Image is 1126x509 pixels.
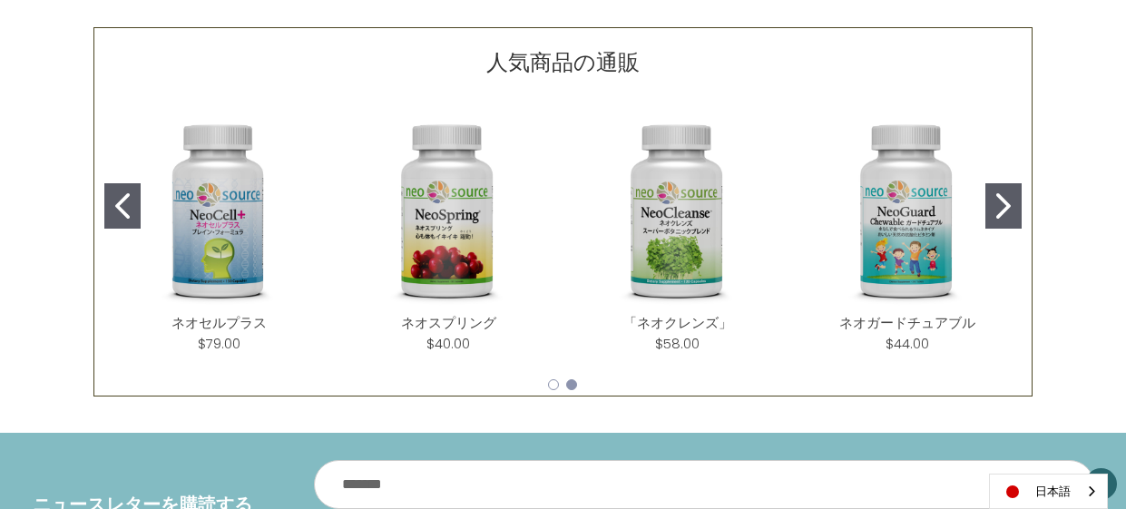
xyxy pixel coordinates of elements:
div: NeoCell Plus [104,97,334,368]
img: 「ネオクレンズ」 [577,112,778,312]
a: ネオセルプラス [171,313,267,332]
p: 人気商品の通販 [486,46,640,79]
div: $44.00 [886,333,929,354]
img: ネオスプリング [348,112,549,312]
button: Go to slide 1 [104,183,141,229]
div: NeoGuard Chewable [792,97,1022,368]
img: ネオセルプラス [119,112,319,312]
div: Language [989,474,1108,509]
div: $79.00 [198,333,240,354]
a: 日本語 [990,475,1107,508]
button: Go to slide 2 [566,379,577,390]
a: 「ネオクレンズ」 [623,313,732,332]
div: NeoSpring [334,97,563,368]
div: $40.00 [426,333,470,354]
img: ネオガードチュアブル [807,112,1007,312]
div: NeoCleanse [563,97,792,368]
a: ネオガードチュアブル [839,313,975,332]
aside: Language selected: 日本語 [989,474,1108,509]
button: Go to slide 1 [548,379,559,390]
a: ネオスプリング [401,313,496,332]
button: Go to slide 2 [985,183,1022,229]
div: $58.00 [655,333,700,354]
